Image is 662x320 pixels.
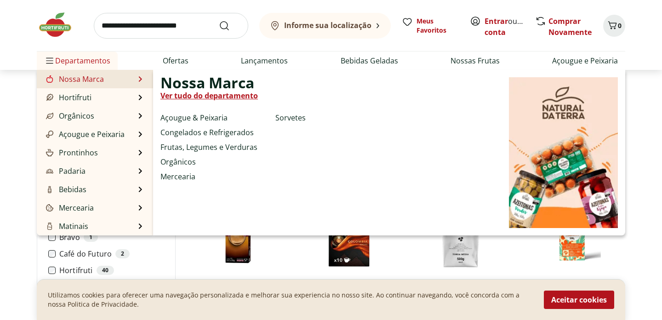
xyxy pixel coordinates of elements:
[46,131,53,138] img: Açougue e Peixaria
[48,291,533,309] p: Utilizamos cookies para oferecer uma navegação personalizada e melhorar sua experiencia no nosso ...
[160,171,195,182] a: Mercearia
[219,20,241,31] button: Submit Search
[46,75,53,83] img: Nossa Marca
[44,50,110,72] span: Departamentos
[115,249,130,258] div: 2
[59,266,164,275] label: Hortifruti
[59,249,164,258] label: Café do Futuro
[46,94,53,101] img: Hortifruti
[402,17,459,35] a: Meus Favoritos
[44,234,136,256] a: Frios, Queijos e LaticíniosFrios, Queijos e Laticínios
[160,156,196,167] a: Orgânicos
[44,202,94,213] a: MerceariaMercearia
[44,166,86,177] a: PadariaPadaria
[603,15,625,37] button: Carrinho
[305,277,393,297] a: Cápsulas de Café Espresso Colômbia L'OR 52g
[160,112,228,123] a: Açougue & Peixaria
[544,291,614,309] button: Aceitar cookies
[46,167,53,175] img: Padaria
[46,204,53,211] img: Mercearia
[46,186,53,193] img: Bebidas
[259,13,391,39] button: Informe sua localização
[44,74,104,85] a: Nossa MarcaNossa Marca
[618,21,622,30] span: 0
[485,16,525,38] span: ou
[46,223,53,230] img: Matinais
[59,233,164,242] label: Bravo
[284,20,371,30] b: Informe sua localização
[44,147,98,158] a: ProntinhosProntinhos
[44,110,94,121] a: OrgânicosOrgânicos
[241,55,288,66] a: Lançamentos
[94,13,248,39] input: search
[528,277,616,297] a: Café Tradicional Torrado e Moído Natural Da Terra 500g
[84,233,98,242] div: 1
[417,277,504,297] a: Café Tenor em Grão Bravo 500g
[160,127,254,138] a: Congelados e Refrigerados
[451,55,500,66] a: Nossas Frutas
[509,77,618,228] img: Nossa Marca
[44,221,88,232] a: MatinaisMatinais
[44,184,86,195] a: BebidasBebidas
[160,90,258,101] a: Ver tudo do departamento
[160,142,257,153] a: Frutas, Legumes e Verduras
[163,55,188,66] a: Ofertas
[341,55,398,66] a: Bebidas Geladas
[37,11,83,39] img: Hortifruti
[160,77,254,88] span: Nossa Marca
[46,112,53,120] img: Orgânicos
[44,92,91,103] a: HortifrutiHortifruti
[97,266,114,275] div: 40
[552,55,618,66] a: Açougue e Peixaria
[485,16,508,26] a: Entrar
[194,277,281,297] a: Cápsulas De Café Espresso Atento Três Corações
[44,50,55,72] button: Menu
[44,129,125,140] a: Açougue e PeixariaAçougue e Peixaria
[548,16,592,37] a: Comprar Novamente
[485,16,535,37] a: Criar conta
[417,17,459,35] span: Meus Favoritos
[275,112,306,123] a: Sorvetes
[46,149,53,156] img: Prontinhos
